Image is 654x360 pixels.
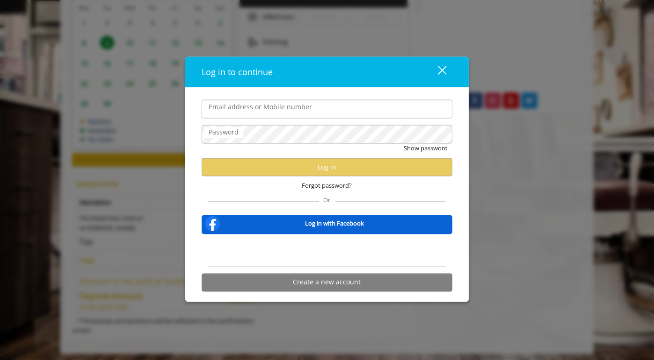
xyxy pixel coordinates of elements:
span: Log in to continue [202,66,273,78]
input: Email address or Mobile number [202,100,452,119]
span: Forgot password? [302,181,352,191]
span: Or [319,196,335,204]
button: Log in [202,158,452,176]
button: Create a new account [202,273,452,291]
iframe: Sign in with Google Button [276,240,378,261]
input: Password [202,125,452,144]
label: Email address or Mobile number [204,102,317,113]
button: Show password [404,144,448,154]
label: Password [204,127,243,138]
button: close dialog [421,63,452,82]
b: Log in with Facebook [305,219,364,228]
div: close dialog [427,65,446,79]
img: facebook-logo [203,214,222,233]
